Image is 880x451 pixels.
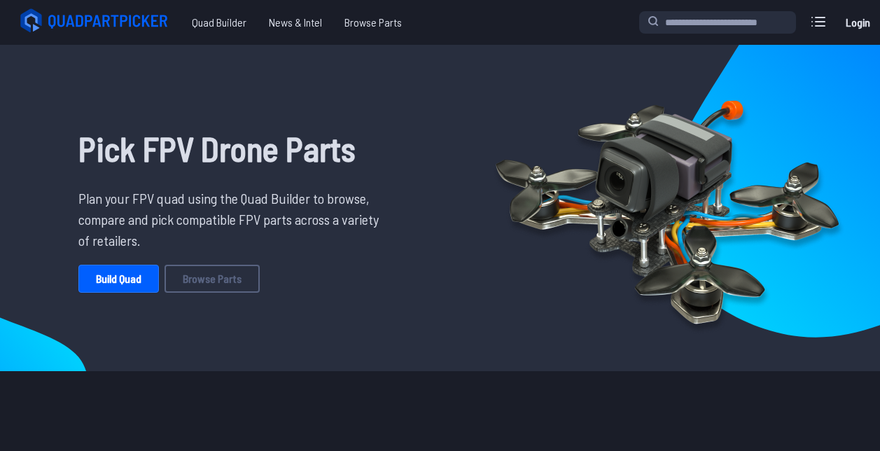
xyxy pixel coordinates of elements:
[333,8,413,36] a: Browse Parts
[78,188,387,251] p: Plan your FPV quad using the Quad Builder to browse, compare and pick compatible FPV parts across...
[165,265,260,293] a: Browse Parts
[78,265,159,293] a: Build Quad
[258,8,333,36] a: News & Intel
[841,8,874,36] a: Login
[466,68,869,348] img: Quadcopter
[78,123,387,174] h1: Pick FPV Drone Parts
[181,8,258,36] a: Quad Builder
